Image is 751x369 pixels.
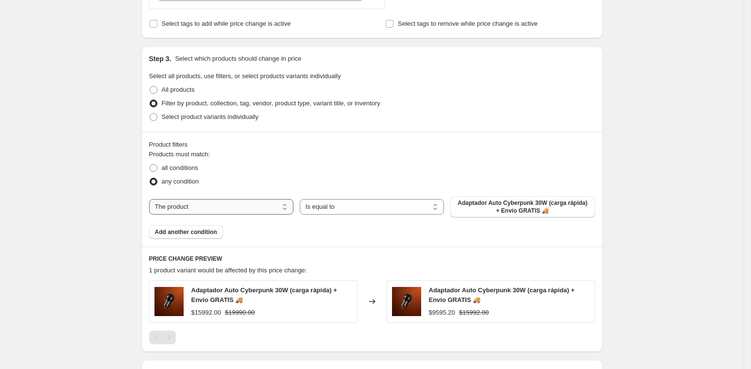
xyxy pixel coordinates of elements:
[225,308,255,318] strike: $19990.00
[456,199,589,215] span: Adaptador Auto Cyberpunk 30W (carga rápida) + Envío GRATIS 🚚
[191,308,221,318] div: $15992.00
[149,255,595,263] h6: PRICE CHANGE PREVIEW
[149,54,171,64] h2: Step 3.
[155,228,217,236] span: Add another condition
[149,267,307,274] span: 1 product variant would be affected by this price change:
[149,225,223,239] button: Add another condition
[398,20,538,27] span: Select tags to remove while price change is active
[162,20,291,27] span: Select tags to add while price change is active
[450,196,595,218] button: Adaptador Auto Cyberpunk 30W (carga rápida) + Envío GRATIS 🚚
[149,140,595,150] div: Product filters
[162,164,198,171] span: all conditions
[429,308,455,318] div: $9595.20
[162,100,380,107] span: Filter by product, collection, tag, vendor, product type, variant title, or inventory
[149,151,210,158] span: Products must match:
[392,287,421,316] img: 26_80x.webp
[149,72,341,80] span: Select all products, use filters, or select products variants individually
[162,178,199,185] span: any condition
[149,331,176,344] nav: Pagination
[162,113,258,120] span: Select product variants individually
[459,308,489,318] strike: $15992.00
[175,54,301,64] p: Select which products should change in price
[429,286,575,303] span: Adaptador Auto Cyberpunk 30W (carga rápida) + Envío GRATIS 🚚
[162,86,195,93] span: All products
[191,286,337,303] span: Adaptador Auto Cyberpunk 30W (carga rápida) + Envío GRATIS 🚚
[154,287,184,316] img: 26_80x.webp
